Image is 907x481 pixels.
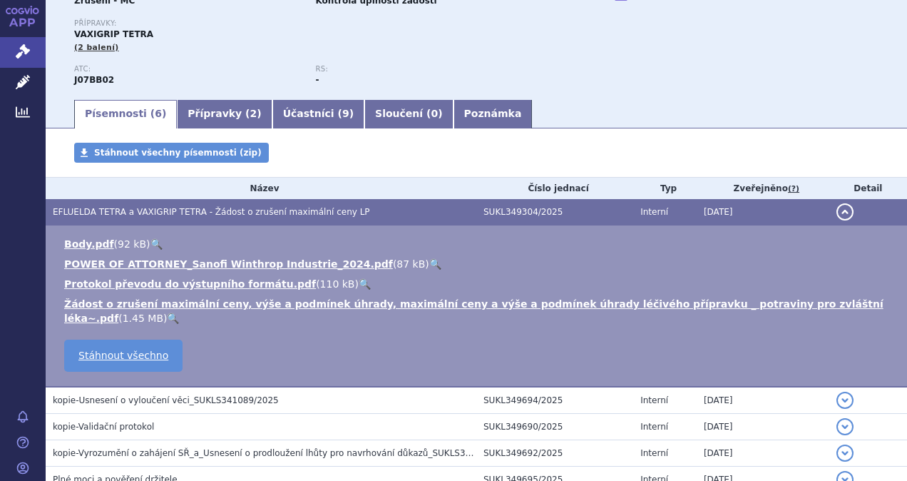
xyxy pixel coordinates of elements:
[476,440,633,467] td: SUKL349692/2025
[64,238,114,250] a: Body.pdf
[167,313,179,324] a: 🔍
[633,178,697,199] th: Typ
[64,258,393,270] a: POWER OF ATTORNEY_Sanofi Winthrop Industrie_2024.pdf
[476,199,633,226] td: SUKL349304/2025
[320,278,355,290] span: 110 kB
[53,395,279,405] span: kopie-Usnesení o vyloučení věci_SUKLS341089/2025
[250,108,257,119] span: 2
[359,278,371,290] a: 🔍
[64,298,883,324] a: Žádost o zrušení maximální ceny, výše a podmínek úhrady, maximální ceny a výše a podmínek úhrady ...
[64,277,893,291] li: ( )
[118,238,146,250] span: 92 kB
[640,207,668,217] span: Interní
[640,395,668,405] span: Interní
[53,448,517,458] span: kopie-Vyrozumění o zahájení SŘ_a_Usnesení o prodloužení lhůty pro navrhování důkazů_SUKLS341089/2025
[64,340,183,372] a: Stáhnout všechno
[74,100,177,128] a: Písemnosti (6)
[640,422,668,432] span: Interní
[94,148,262,158] span: Stáhnout všechny písemnosti (zip)
[788,184,799,194] abbr: (?)
[364,100,453,128] a: Sloučení (0)
[829,178,907,199] th: Detail
[155,108,162,119] span: 6
[64,278,316,290] a: Protokol převodu do výstupního formátu.pdf
[429,258,441,270] a: 🔍
[697,178,829,199] th: Zveřejněno
[342,108,349,119] span: 9
[74,75,114,85] strong: CHŘIPKA, INAKTIVOVANÁ VAKCÍNA, ŠTĚPENÝ VIRUS NEBO POVRCHOVÝ ANTIGEN
[697,440,829,467] td: [DATE]
[74,19,557,28] p: Přípravky:
[74,65,301,74] p: ATC:
[53,422,154,432] span: kopie-Validační protokol
[453,100,533,128] a: Poznámka
[177,100,272,128] a: Přípravky (2)
[396,258,425,270] span: 87 kB
[74,43,119,52] span: (2 balení)
[836,203,854,221] button: detail
[697,414,829,440] td: [DATE]
[836,418,854,435] button: detail
[64,257,893,271] li: ( )
[476,414,633,440] td: SUKL349690/2025
[64,297,893,325] li: ( )
[431,108,438,119] span: 0
[640,448,668,458] span: Interní
[123,313,163,324] span: 1.45 MB
[697,199,829,226] td: [DATE]
[476,387,633,414] td: SUKL349694/2025
[74,29,153,39] span: VAXIGRIP TETRA
[315,75,319,85] strong: -
[476,178,633,199] th: Číslo jednací
[64,237,893,251] li: ( )
[315,65,542,74] p: RS:
[150,238,163,250] a: 🔍
[46,178,476,199] th: Název
[272,100,364,128] a: Účastníci (9)
[836,445,854,462] button: detail
[697,387,829,414] td: [DATE]
[53,207,370,217] span: EFLUELDA TETRA a VAXIGRIP TETRA - Žádost o zrušení maximální ceny LP
[836,392,854,409] button: detail
[74,143,269,163] a: Stáhnout všechny písemnosti (zip)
